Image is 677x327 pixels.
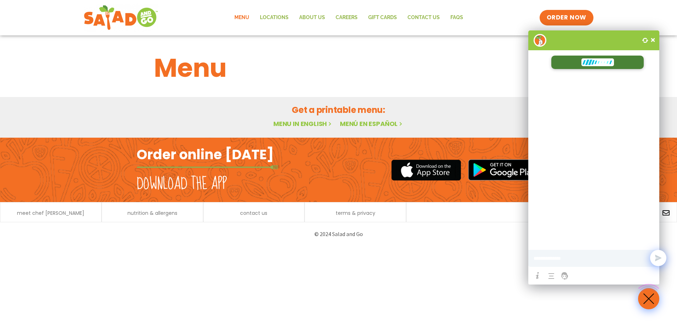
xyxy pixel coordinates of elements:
[540,10,593,25] a: ORDER NOW
[468,159,540,180] img: google_play
[547,13,586,22] span: ORDER NOW
[534,34,546,47] img: wpChatIcon
[330,10,363,26] a: Careers
[336,211,375,216] a: terms & privacy
[255,10,294,26] a: Locations
[559,270,570,281] a: Support
[532,270,543,281] a: Help
[273,119,333,128] a: Menu in English
[84,4,158,32] img: new-SAG-logo-768×292
[363,10,402,26] a: GIFT CARDS
[640,35,650,45] div: Reset
[650,250,666,266] button: Send
[545,268,557,281] a: Chat
[581,58,614,66] img: Typing...
[294,10,330,26] a: About Us
[229,10,255,26] a: Menu
[445,10,468,26] a: FAQs
[127,211,177,216] a: nutrition & allergens
[240,211,267,216] a: contact us
[137,146,274,163] h2: Order online [DATE]
[402,10,445,26] a: Contact Us
[154,49,523,87] h1: Menu
[137,174,227,194] h2: Download the app
[154,104,523,116] h2: Get a printable menu:
[17,211,84,216] a: meet chef [PERSON_NAME]
[340,119,404,128] a: Menú en español
[229,10,468,26] nav: Menu
[140,229,537,239] p: © 2024 Salad and Go
[391,159,461,182] img: appstore
[137,165,278,169] img: fork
